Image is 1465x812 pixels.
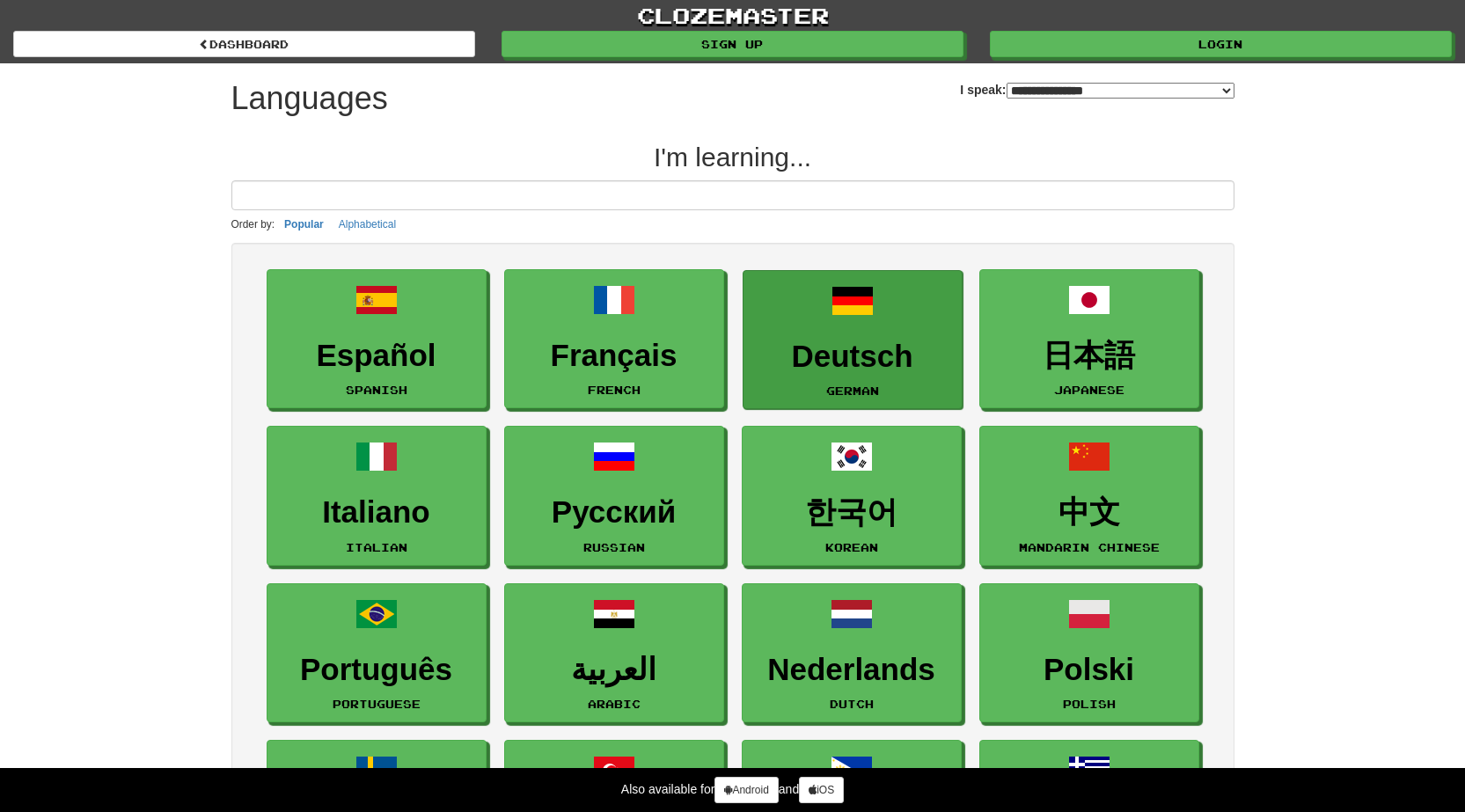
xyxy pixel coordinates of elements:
[979,269,1199,409] a: 日本語Japanese
[231,81,388,116] h1: Languages
[333,698,421,710] small: Portuguese
[346,541,407,553] small: Italian
[276,653,477,687] h3: Português
[267,583,487,723] a: PortuguêsPortuguese
[826,384,879,397] small: German
[502,31,963,57] a: Sign up
[743,270,963,410] a: DeutschGerman
[267,269,487,409] a: EspañolSpanish
[333,215,401,234] button: Alphabetical
[714,777,778,803] a: Android
[830,698,874,710] small: Dutch
[514,495,714,530] h3: Русский
[276,495,477,530] h3: Italiano
[588,384,641,396] small: French
[346,384,407,396] small: Spanish
[504,269,724,409] a: FrançaisFrench
[825,541,878,553] small: Korean
[979,426,1199,566] a: 中文Mandarin Chinese
[752,340,953,374] h3: Deutsch
[514,653,714,687] h3: العربية
[960,81,1234,99] label: I speak:
[1063,698,1116,710] small: Polish
[279,215,329,234] button: Popular
[989,495,1190,530] h3: 中文
[989,653,1190,687] h3: Polski
[799,777,844,803] a: iOS
[751,653,952,687] h3: Nederlands
[1054,384,1124,396] small: Japanese
[990,31,1452,57] a: Login
[1019,541,1160,553] small: Mandarin Chinese
[588,698,641,710] small: Arabic
[979,583,1199,723] a: PolskiPolish
[504,426,724,566] a: РусскийRussian
[276,339,477,373] h3: Español
[267,426,487,566] a: ItalianoItalian
[751,495,952,530] h3: 한국어
[742,583,962,723] a: NederlandsDutch
[742,426,962,566] a: 한국어Korean
[504,583,724,723] a: العربيةArabic
[583,541,645,553] small: Russian
[989,339,1190,373] h3: 日本語
[231,143,1234,172] h2: I'm learning...
[13,31,475,57] a: dashboard
[514,339,714,373] h3: Français
[231,218,275,230] small: Order by:
[1007,83,1234,99] select: I speak:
